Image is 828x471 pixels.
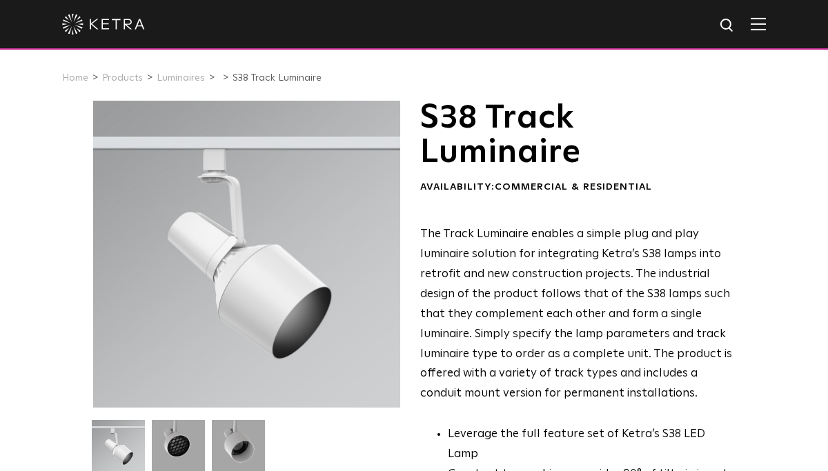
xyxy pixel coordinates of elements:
[448,425,734,465] li: Leverage the full feature set of Ketra’s S38 LED Lamp
[233,73,322,83] a: S38 Track Luminaire
[62,73,88,83] a: Home
[420,101,734,170] h1: S38 Track Luminaire
[420,228,732,399] span: The Track Luminaire enables a simple plug and play luminaire solution for integrating Ketra’s S38...
[495,182,652,192] span: Commercial & Residential
[62,14,145,34] img: ketra-logo-2019-white
[420,181,734,194] div: Availability:
[751,17,766,30] img: Hamburger%20Nav.svg
[719,17,736,34] img: search icon
[157,73,205,83] a: Luminaires
[102,73,143,83] a: Products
